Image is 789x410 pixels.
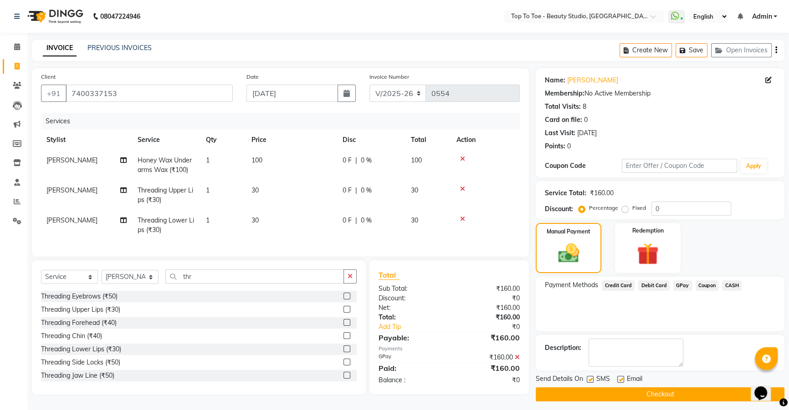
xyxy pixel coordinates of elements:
span: 0 % [361,186,372,195]
th: Service [132,130,200,150]
button: Open Invoices [711,43,772,57]
div: Threading Forehead (₹40) [41,318,117,328]
input: Search or Scan [165,269,344,283]
div: GPay [372,353,449,362]
span: | [355,156,357,165]
button: Checkout [536,387,784,401]
label: Percentage [589,204,618,212]
div: Discount: [372,294,449,303]
span: Credit Card [602,280,635,291]
span: 100 [411,156,422,164]
div: Description: [545,343,581,353]
span: 0 F [343,156,352,165]
div: Net: [372,303,449,313]
span: Admin [752,12,772,21]
span: 30 [411,186,418,194]
div: Threading Jaw Line (₹50) [41,371,114,380]
span: 1 [206,186,210,194]
span: CASH [722,280,742,291]
th: Stylist [41,130,132,150]
label: Manual Payment [547,228,590,236]
div: ₹160.00 [590,188,614,198]
div: ₹160.00 [449,363,527,374]
span: [PERSON_NAME] [46,216,97,224]
span: [PERSON_NAME] [46,186,97,194]
div: Services [42,113,527,130]
span: 30 [251,186,259,194]
span: 0 % [361,156,372,165]
div: Threading Lower Lips (₹30) [41,344,121,354]
label: Invoice Number [369,73,409,81]
span: | [355,186,357,195]
div: Balance : [372,375,449,385]
div: [DATE] [577,128,597,138]
span: Email [627,374,642,385]
span: [PERSON_NAME] [46,156,97,164]
div: 0 [567,142,571,151]
div: Threading Upper Lips (₹30) [41,305,120,314]
div: Paid: [372,363,449,374]
img: _cash.svg [552,241,586,265]
span: Payment Methods [545,280,598,290]
span: 100 [251,156,262,164]
div: 8 [583,102,586,111]
span: Threading Lower Lips (₹30) [138,216,194,234]
th: Qty [200,130,246,150]
span: Honey Wax Underarms Wax (₹100) [138,156,192,174]
span: 30 [251,216,259,224]
div: 0 [584,115,588,125]
div: Total Visits: [545,102,581,111]
a: Add Tip [372,322,462,332]
label: Fixed [632,204,646,212]
a: PREVIOUS INVOICES [87,44,152,52]
span: 0 F [343,186,352,195]
b: 08047224946 [100,4,140,29]
button: Apply [741,159,767,173]
span: Total [379,270,400,280]
div: Card on file: [545,115,582,125]
div: Payments [379,345,520,353]
th: Total [405,130,451,150]
div: Threading Chin (₹40) [41,331,102,341]
button: Create New [620,43,672,57]
div: Payable: [372,332,449,343]
button: Save [676,43,707,57]
label: Date [246,73,259,81]
div: ₹160.00 [449,303,527,313]
span: Threading Upper Lips (₹30) [138,186,193,204]
div: Threading Eyebrows (₹50) [41,292,118,301]
div: Threading Side Locks (₹50) [41,358,120,367]
input: Enter Offer / Coupon Code [622,159,737,173]
div: Membership: [545,89,584,98]
input: Search by Name/Mobile/Email/Code [66,85,233,102]
div: ₹160.00 [449,284,527,294]
div: Sub Total: [372,284,449,294]
a: [PERSON_NAME] [567,76,618,85]
span: 30 [411,216,418,224]
iframe: chat widget [751,374,780,401]
span: SMS [596,374,610,385]
button: +91 [41,85,67,102]
img: _gift.svg [630,240,666,268]
span: Coupon [696,280,719,291]
div: ₹160.00 [449,313,527,322]
th: Price [246,130,337,150]
span: Send Details On [536,374,583,385]
div: Points: [545,142,565,151]
div: ₹160.00 [449,332,527,343]
div: Total: [372,313,449,322]
div: No Active Membership [545,89,775,98]
div: ₹0 [449,294,527,303]
span: 0 F [343,216,352,225]
th: Action [451,130,520,150]
span: 1 [206,216,210,224]
span: GPay [673,280,692,291]
span: 0 % [361,216,372,225]
div: Last Visit: [545,128,575,138]
img: logo [23,4,86,29]
label: Client [41,73,56,81]
th: Disc [337,130,405,150]
a: INVOICE [43,40,77,56]
div: ₹0 [449,375,527,385]
div: ₹160.00 [449,353,527,362]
